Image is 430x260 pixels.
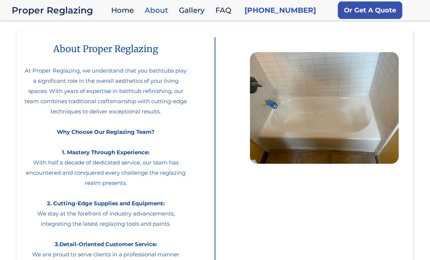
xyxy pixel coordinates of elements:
[47,200,165,207] strong: 2. Cutting-Edge Supplies and Equipment:
[107,3,141,18] a: Home
[212,3,239,18] a: FAQ
[57,128,155,156] strong: Why Choose Our Reglazing Team? 1. Mastery Through Experience:
[141,3,175,18] a: About
[59,241,157,248] strong: Detail-Oriented Customer Service:
[55,241,59,248] strong: 3.
[12,5,107,15] div: Proper Reglazing
[12,5,107,15] a: home
[175,3,212,18] a: Gallery
[39,38,173,60] h1: About Proper Reglazing
[338,1,402,19] a: Or Get A Quote
[245,5,316,15] a: [PHONE_NUMBER]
